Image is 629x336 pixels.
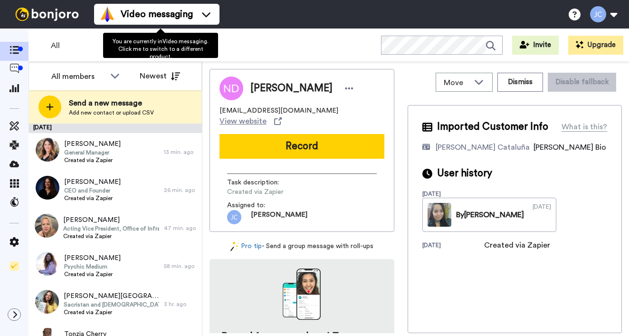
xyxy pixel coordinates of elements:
span: [PERSON_NAME] [63,215,159,225]
span: [PERSON_NAME] [64,139,121,149]
span: [EMAIL_ADDRESS][DOMAIN_NAME] [219,106,338,115]
img: Image of Natalie Denning [219,77,243,100]
button: Invite [512,36,559,55]
div: 47 min. ago [164,224,197,232]
span: Created via Zapier [227,187,317,197]
span: [PERSON_NAME] [64,177,121,187]
span: [PERSON_NAME] Bio [534,144,606,151]
span: Assigned to: [227,201,294,210]
div: [DATE] [422,190,484,198]
span: Add new contact or upload CSV [69,109,154,116]
span: Psychic Medium [64,263,121,270]
div: [DATE] [29,124,202,133]
div: All members [51,71,105,82]
div: 13 min. ago [164,148,197,156]
img: jc.png [227,210,241,224]
div: 3 hr. ago [164,300,197,308]
div: [DATE] [533,203,551,227]
span: CEO and Founder [64,187,121,194]
span: You are currently in Video messaging . Click me to switch to a different product. [113,38,209,59]
span: Created via Zapier [64,156,121,164]
button: Upgrade [568,36,623,55]
button: Record [219,134,384,159]
img: 9e098f85-824a-4c66-a57b-7185e4d56327.jpg [35,290,59,314]
img: download [283,269,321,320]
button: Disable fallback [548,73,616,92]
div: 58 min. ago [164,262,197,270]
span: Created via Zapier [63,232,159,240]
span: [PERSON_NAME][GEOGRAPHIC_DATA] [64,291,159,301]
div: - Send a group message with roll-ups [210,241,394,251]
span: Video messaging [121,8,193,21]
img: bef71b50-c131-4565-ac11-1aa106861178-thumb.jpg [428,203,451,227]
a: Pro tip [230,241,262,251]
img: vm-color.svg [100,7,115,22]
span: User history [437,166,492,181]
img: magic-wand.svg [230,241,239,251]
span: All [51,40,114,51]
span: [PERSON_NAME] [250,81,333,96]
span: Acting Vice President, Office of Infrastructure and Critical Minerals [63,225,159,232]
span: View website [219,115,267,127]
span: Send a new message [69,97,154,109]
span: Imported Customer Info [437,120,548,134]
div: Created via Zapier [484,240,550,251]
div: By [PERSON_NAME] [456,209,524,221]
img: 885cbfbe-2044-4f32-a6c8-c6b1b968f1ba.jpg [35,214,58,238]
span: [PERSON_NAME] [251,210,307,224]
div: What is this? [562,121,607,133]
img: 0db64ec0-1231-4fbd-8687-24a0ee1956b0.jpg [36,176,59,200]
button: Newest [133,67,187,86]
img: bj-logo-header-white.svg [11,8,83,21]
div: [PERSON_NAME] Cataluña [436,142,530,153]
a: By[PERSON_NAME][DATE] [422,198,556,232]
img: 9b6ba379-ac5b-4355-b484-b0cd6a75e009.jpg [36,252,59,276]
span: Created via Zapier [64,308,159,316]
img: Checklist.svg [10,261,19,271]
button: Dismiss [497,73,543,92]
span: Move [444,77,469,88]
span: [PERSON_NAME] [64,253,121,263]
img: fb702ef0-4434-44ba-ba7a-b860cf254acf.jpg [36,138,59,162]
div: 26 min. ago [164,186,197,194]
a: View website [219,115,282,127]
div: [DATE] [422,241,484,251]
span: General Manager [64,149,121,156]
span: Sacristan and [DEMOGRAPHIC_DATA] [64,301,159,308]
span: Created via Zapier [64,194,121,202]
span: Task description : [227,178,294,187]
span: Created via Zapier [64,270,121,278]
